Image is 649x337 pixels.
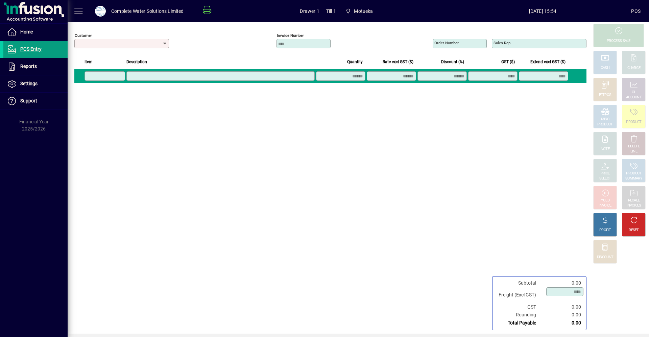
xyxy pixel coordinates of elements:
[626,203,641,208] div: INVOICES
[383,58,413,66] span: Rate excl GST ($)
[599,203,611,208] div: INVOICE
[85,58,93,66] span: Item
[3,24,68,41] a: Home
[630,149,637,154] div: LINE
[543,303,583,311] td: 0.00
[627,66,641,71] div: CHARGE
[626,120,641,125] div: PRODUCT
[326,6,336,17] span: Till 1
[601,171,610,176] div: PRICE
[597,255,613,260] div: DISCOUNT
[495,287,543,303] td: Freight (Excl GST)
[495,319,543,327] td: Total Payable
[628,144,640,149] div: DELETE
[631,6,641,17] div: POS
[441,58,464,66] span: Discount (%)
[495,303,543,311] td: GST
[20,64,37,69] span: Reports
[347,58,363,66] span: Quantity
[495,311,543,319] td: Rounding
[530,58,566,66] span: Extend excl GST ($)
[543,279,583,287] td: 0.00
[90,5,111,17] button: Profile
[628,198,640,203] div: RECALL
[3,93,68,110] a: Support
[495,279,543,287] td: Subtotal
[20,81,38,86] span: Settings
[75,33,92,38] mat-label: Customer
[601,198,609,203] div: HOLD
[3,75,68,92] a: Settings
[20,46,42,52] span: POS Entry
[501,58,515,66] span: GST ($)
[601,147,609,152] div: NOTE
[543,319,583,327] td: 0.00
[626,171,641,176] div: PRODUCT
[111,6,184,17] div: Complete Water Solutions Limited
[601,117,609,122] div: MISC
[607,39,630,44] div: PROCESS SALE
[599,228,611,233] div: PROFIT
[354,6,373,17] span: Motueka
[599,176,611,181] div: SELECT
[3,58,68,75] a: Reports
[625,176,642,181] div: SUMMARY
[629,228,639,233] div: RESET
[601,66,609,71] div: CASH
[454,6,631,17] span: [DATE] 15:54
[300,6,319,17] span: Drawer 1
[20,98,37,103] span: Support
[126,58,147,66] span: Description
[626,95,642,100] div: ACCOUNT
[494,41,510,45] mat-label: Sales rep
[599,93,611,98] div: EFTPOS
[277,33,304,38] mat-label: Invoice number
[20,29,33,34] span: Home
[632,90,636,95] div: GL
[343,5,376,17] span: Motueka
[597,122,612,127] div: PRODUCT
[543,311,583,319] td: 0.00
[434,41,459,45] mat-label: Order number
